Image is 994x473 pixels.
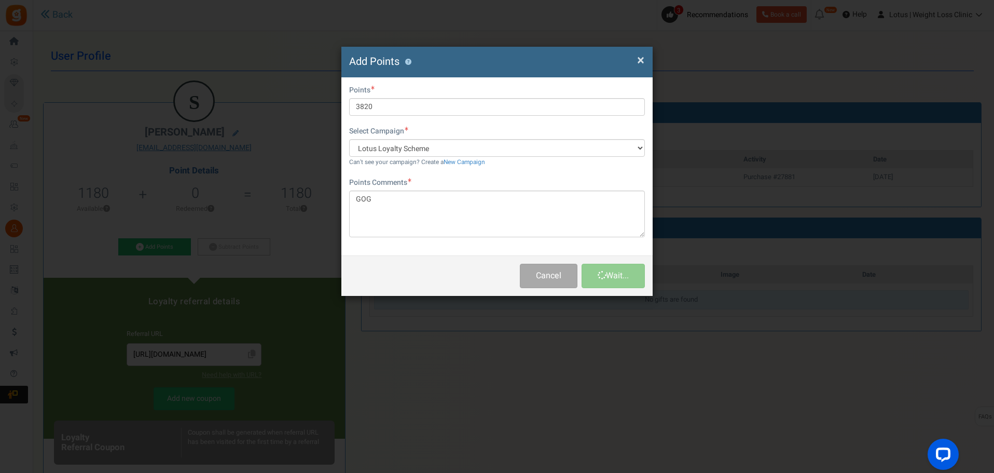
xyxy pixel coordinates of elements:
[349,85,375,96] label: Points
[349,178,411,188] label: Points Comments
[405,59,411,65] button: ?
[637,50,644,70] span: ×
[349,54,399,69] span: Add Points
[520,264,577,288] button: Cancel
[444,158,485,167] a: New Campaign
[349,126,408,137] label: Select Campaign
[349,158,485,167] small: Can't see your campaign? Create a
